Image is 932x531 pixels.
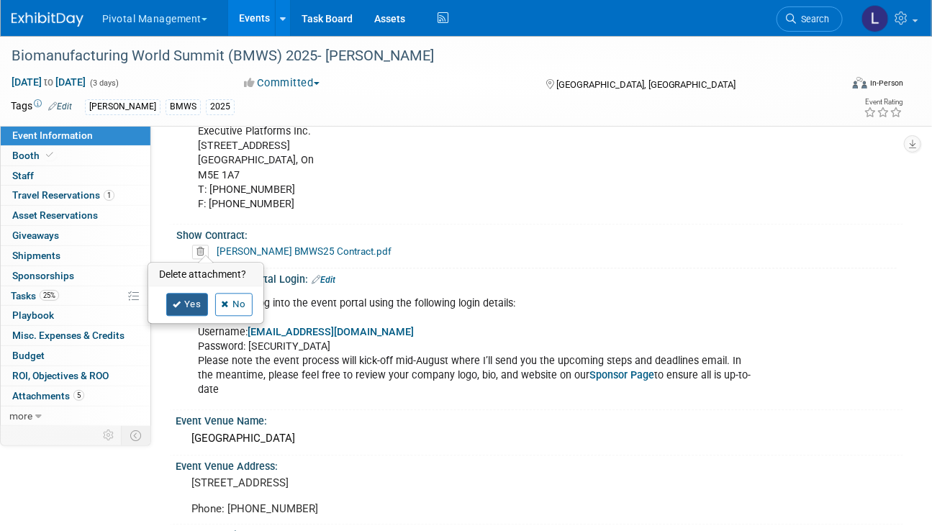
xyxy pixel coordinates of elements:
a: Attachments5 [1,386,150,406]
span: [DATE] [DATE] [11,76,86,88]
i: Booth reservation complete [46,151,53,159]
pre: [STREET_ADDRESS] Phone: [PHONE_NUMBER] [191,476,463,515]
span: Misc. Expenses & Credits [12,330,125,341]
img: ExhibitDay [12,12,83,27]
span: Event Information [12,130,93,141]
a: Staff [1,166,150,186]
span: Giveaways [12,230,59,241]
div: Event Venue Name: [176,410,903,428]
a: Misc. Expenses & Credits [1,326,150,345]
span: 5 [73,390,84,401]
span: 1 [104,190,114,201]
span: 25% [40,290,59,301]
td: Tags [11,99,72,115]
h3: Delete attachment? [149,263,263,286]
a: Budget [1,346,150,366]
span: Budget [12,350,45,361]
a: Shipments [1,246,150,265]
a: Edit [48,101,72,112]
div: [GEOGRAPHIC_DATA] [186,427,892,450]
a: Search [777,6,843,32]
div: Show Contract: [176,224,897,242]
span: Playbook [12,309,54,321]
div: In-Person [869,78,903,88]
div: 2025 [206,99,235,114]
div: to log into the event portal using the following login details: Username: Password: [SECURITY_DAT... [188,289,760,405]
a: Sponsor Page [589,369,654,381]
span: Staff [12,170,34,181]
a: Yes [166,293,208,316]
span: Attachments [12,390,84,401]
span: (3 days) [89,78,119,88]
img: Leslie Pelton [861,5,889,32]
span: Search [796,14,829,24]
a: Sponsorships [1,266,150,286]
div: Event Rating [864,99,902,106]
span: [GEOGRAPHIC_DATA], [GEOGRAPHIC_DATA] [556,79,736,90]
a: Booth [1,146,150,165]
a: Giveaways [1,226,150,245]
span: to [42,76,55,88]
span: Tasks [11,290,59,301]
a: more [1,407,150,426]
span: Asset Reservations [12,209,98,221]
td: Personalize Event Tab Strip [96,426,122,445]
div: Biomanufacturing World Summit (BMWS) 2025- [PERSON_NAME] [6,43,827,69]
span: more [9,410,32,422]
a: [EMAIL_ADDRESS][DOMAIN_NAME] [248,326,414,338]
button: Committed [240,76,325,91]
a: Asset Reservations [1,206,150,225]
div: Show Exhibitor Portal Login: [176,268,903,287]
a: ROI, Objectives & ROO [1,366,150,386]
div: [PERSON_NAME] [85,99,160,114]
a: No [215,293,253,316]
img: Format-Inperson.png [853,77,867,88]
a: Travel Reservations1 [1,186,150,205]
a: [PERSON_NAME] BMWS25 Contract.pdf [217,245,392,257]
span: Shipments [12,250,60,261]
span: Booth [12,150,56,161]
div: Event Format [772,75,903,96]
span: ROI, Objectives & ROO [12,370,109,381]
div: Event Venue Address: [176,455,903,473]
a: Edit [312,275,335,285]
a: Playbook [1,306,150,325]
span: Sponsorships [12,270,74,281]
a: Event Information [1,126,150,145]
a: Tasks25% [1,286,150,306]
td: Toggle Event Tabs [122,426,151,445]
span: Travel Reservations [12,189,114,201]
div: BMWS [166,99,201,114]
